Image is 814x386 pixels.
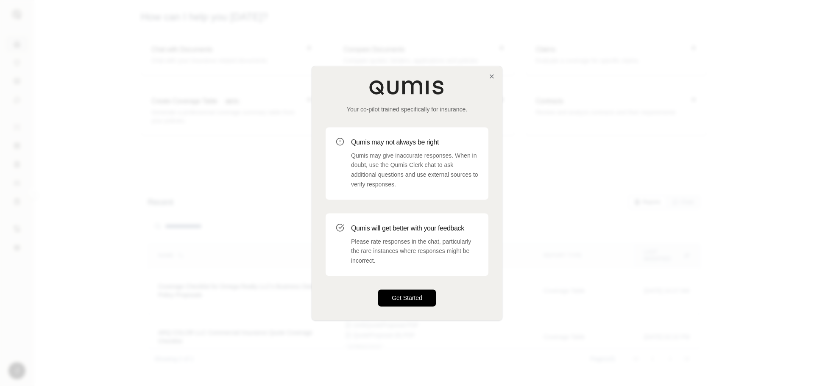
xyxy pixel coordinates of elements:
p: Please rate responses in the chat, particularly the rare instances where responses might be incor... [351,237,478,266]
button: Get Started [378,289,436,306]
img: Qumis Logo [369,80,445,95]
h3: Qumis will get better with your feedback [351,223,478,233]
p: Your co-pilot trained specifically for insurance. [326,105,488,114]
h3: Qumis may not always be right [351,137,478,147]
p: Qumis may give inaccurate responses. When in doubt, use the Qumis Clerk chat to ask additional qu... [351,151,478,189]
